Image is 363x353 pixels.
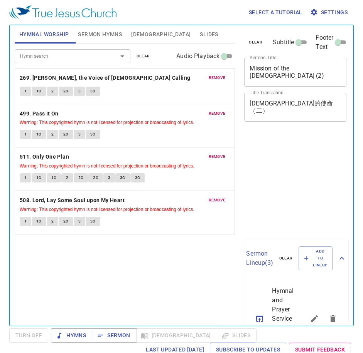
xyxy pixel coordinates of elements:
[20,73,191,83] b: 269. [PERSON_NAME], the Voice of [DEMOGRAPHIC_DATA] Calling
[59,87,73,96] button: 2C
[24,131,27,138] span: 1
[20,152,71,162] button: 511. Only One Plan
[63,218,69,225] span: 2C
[20,73,192,83] button: 269. [PERSON_NAME], the Voice of [DEMOGRAPHIC_DATA] Calling
[78,174,84,181] span: 2C
[246,5,306,20] button: Select a tutorial
[272,286,287,351] span: Hymnal and Prayer Service 唱詩祈禱會
[24,88,27,95] span: 1
[74,173,88,182] button: 2C
[63,131,69,138] span: 2C
[244,38,267,47] button: clear
[32,217,46,226] button: 1C
[24,174,27,181] span: 1
[78,218,81,225] span: 3
[20,120,194,125] small: Warning: This copyrighted hymn is not licensed for projection or broadcasting of lyrics.
[204,152,230,161] button: remove
[32,130,46,139] button: 1C
[92,328,136,343] button: Sermon
[108,174,110,181] span: 3
[86,217,100,226] button: 3C
[204,109,230,118] button: remove
[47,173,61,182] button: 1C
[241,130,327,236] iframe: from-child
[61,173,73,182] button: 2
[51,328,92,343] button: Hymns
[103,173,115,182] button: 3
[74,217,85,226] button: 3
[74,87,85,96] button: 3
[20,217,31,226] button: 1
[250,100,341,114] textarea: [DEMOGRAPHIC_DATA]的使命（二）
[51,174,57,181] span: 1C
[57,331,86,340] span: Hymns
[59,130,73,139] button: 2C
[63,88,69,95] span: 2C
[244,239,348,278] div: Sermon Lineup(3)clearAdd to Lineup
[309,5,351,20] button: Settings
[90,88,96,95] span: 3C
[120,174,125,181] span: 3C
[20,152,69,162] b: 511. Only One Plan
[316,33,333,52] span: Footer Text
[209,74,226,81] span: remove
[137,53,150,60] span: clear
[131,30,191,39] span: [DEMOGRAPHIC_DATA]
[90,131,96,138] span: 3C
[19,30,69,39] span: Hymnal Worship
[51,88,54,95] span: 2
[275,254,297,263] button: clear
[176,52,219,61] span: Audio Playback
[115,173,130,182] button: 3C
[47,130,58,139] button: 2
[20,196,125,205] b: 508. Lord, Lay Some Soul upon My Heart
[86,130,100,139] button: 3C
[88,173,103,182] button: 2C
[59,217,73,226] button: 2C
[51,131,54,138] span: 2
[249,39,262,46] span: clear
[20,196,126,205] button: 508. Lord, Lay Some Soul upon My Heart
[304,248,328,269] span: Add to Lineup
[279,255,293,262] span: clear
[312,8,348,17] span: Settings
[32,87,46,96] button: 1C
[51,218,54,225] span: 2
[66,174,68,181] span: 2
[20,87,31,96] button: 1
[86,87,100,96] button: 3C
[36,218,42,225] span: 1C
[273,38,294,47] span: Subtitle
[209,153,226,160] span: remove
[24,218,27,225] span: 1
[9,5,116,19] img: True Jesus Church
[78,30,122,39] span: Sermon Hymns
[36,88,42,95] span: 1C
[47,87,58,96] button: 2
[117,51,128,62] button: Open
[200,30,218,39] span: Slides
[204,73,230,82] button: remove
[20,109,59,119] b: 499. Pass It On
[74,130,85,139] button: 3
[130,173,145,182] button: 3C
[78,131,81,138] span: 3
[36,131,42,138] span: 1C
[90,218,96,225] span: 3C
[20,207,194,212] small: Warning: This copyrighted hymn is not licensed for projection or broadcasting of lyrics.
[135,174,140,181] span: 3C
[249,8,302,17] span: Select a tutorial
[36,174,42,181] span: 1C
[132,52,155,61] button: clear
[209,110,226,117] span: remove
[20,109,60,119] button: 499. Pass It On
[47,217,58,226] button: 2
[246,249,273,268] p: Sermon Lineup ( 3 )
[20,173,31,182] button: 1
[93,174,98,181] span: 2C
[20,130,31,139] button: 1
[20,163,194,169] small: Warning: This copyrighted hymn is not licensed for projection or broadcasting of lyrics.
[32,173,46,182] button: 1C
[204,196,230,205] button: remove
[299,246,333,271] button: Add to Lineup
